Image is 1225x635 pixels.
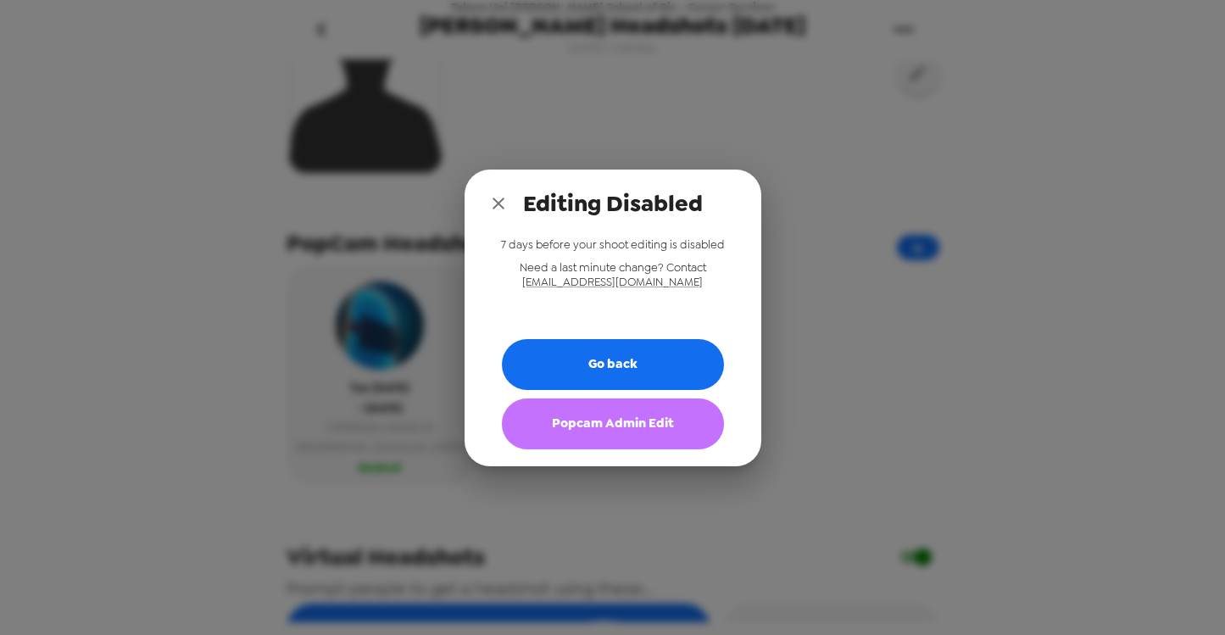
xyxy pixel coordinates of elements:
a: [EMAIL_ADDRESS][DOMAIN_NAME] [522,275,703,289]
span: Editing Disabled [523,188,703,219]
button: Popcam Admin Edit [502,398,724,449]
span: 7 days before your shoot editing is disabled [501,237,725,252]
button: close [482,187,515,220]
button: Go back [502,339,724,390]
span: Need a last minute change? Contact [520,260,706,275]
